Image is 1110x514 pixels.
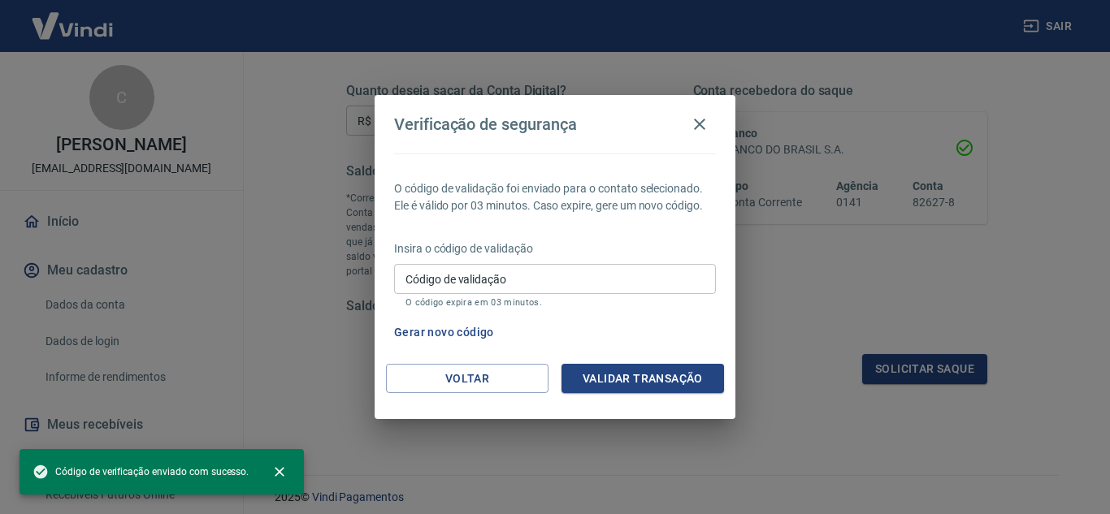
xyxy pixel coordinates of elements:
p: O código expira em 03 minutos. [405,297,705,308]
button: Voltar [386,364,548,394]
p: Insira o código de validação [394,240,716,257]
span: Código de verificação enviado com sucesso. [33,464,249,480]
button: Validar transação [562,364,724,394]
button: close [262,454,297,490]
h4: Verificação de segurança [394,114,577,134]
p: O código de validação foi enviado para o contato selecionado. Ele é válido por 03 minutos. Caso e... [394,180,716,214]
button: Gerar novo código [388,317,501,348]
